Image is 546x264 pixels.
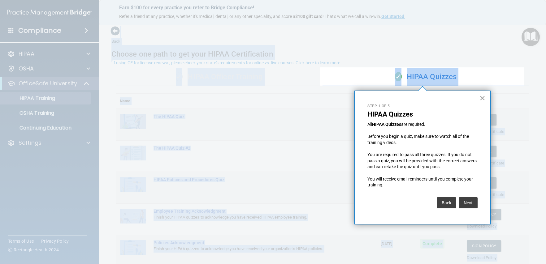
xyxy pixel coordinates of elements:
[401,122,425,127] span: are required.
[459,197,478,208] button: Next
[395,72,402,81] span: ✓
[437,197,456,208] button: Back
[323,68,529,86] div: HIPAA Quizzes
[367,122,372,127] span: All
[479,93,485,103] button: Close
[367,104,478,109] p: Step 1 of 5
[367,110,478,118] p: HIPAA Quizzes
[367,152,478,170] p: You are required to pass all three quizzes. If you do not pass a quiz, you will be provided with ...
[367,134,478,146] p: Before you begin a quiz, make sure to watch all of the training videos.
[372,122,401,127] strong: HIPAA Quizzes
[367,176,478,188] p: You will receive email reminders until you complete your training.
